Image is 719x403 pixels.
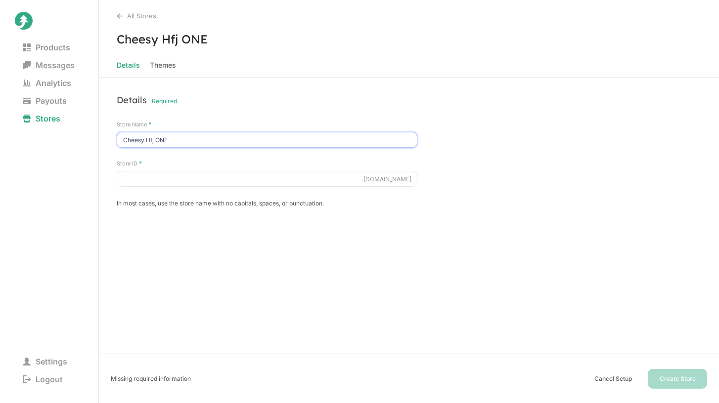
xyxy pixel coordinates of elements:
span: Settings [15,355,75,368]
span: Payouts [15,94,75,108]
button: Cancel Setup [584,369,643,389]
p: In most cases, use the store name with no capitals, spaces, or punctuation. [117,199,417,208]
span: Themes [150,58,176,72]
p: Missing required information [111,375,191,382]
span: This field is required. [148,121,151,128]
h3: Cheesy Hfj ONE [99,32,719,46]
span: Messages [15,58,83,72]
span: Logout [15,372,71,386]
label: Store ID [117,160,417,167]
p: Required [152,97,177,105]
span: Products [15,40,78,54]
span: This field is required. [139,160,142,167]
h3: Details [117,94,147,106]
label: Store Name [117,121,417,128]
span: Analytics [15,76,79,90]
span: Details [117,58,140,72]
div: All Stores [117,12,719,20]
span: Stores [15,112,68,125]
